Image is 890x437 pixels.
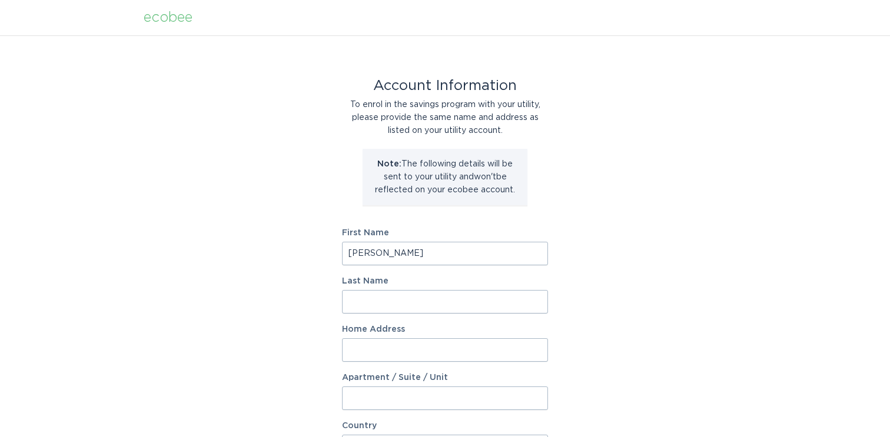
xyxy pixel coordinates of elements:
[371,158,519,196] p: The following details will be sent to your utility and won't be reflected on your ecobee account.
[377,160,401,168] strong: Note:
[342,277,548,285] label: Last Name
[342,79,548,92] div: Account Information
[342,325,548,333] label: Home Address
[342,229,548,237] label: First Name
[144,11,192,24] div: ecobee
[342,373,548,382] label: Apartment / Suite / Unit
[342,98,548,137] div: To enrol in the savings program with your utility, please provide the same name and address as li...
[342,422,377,430] label: Country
